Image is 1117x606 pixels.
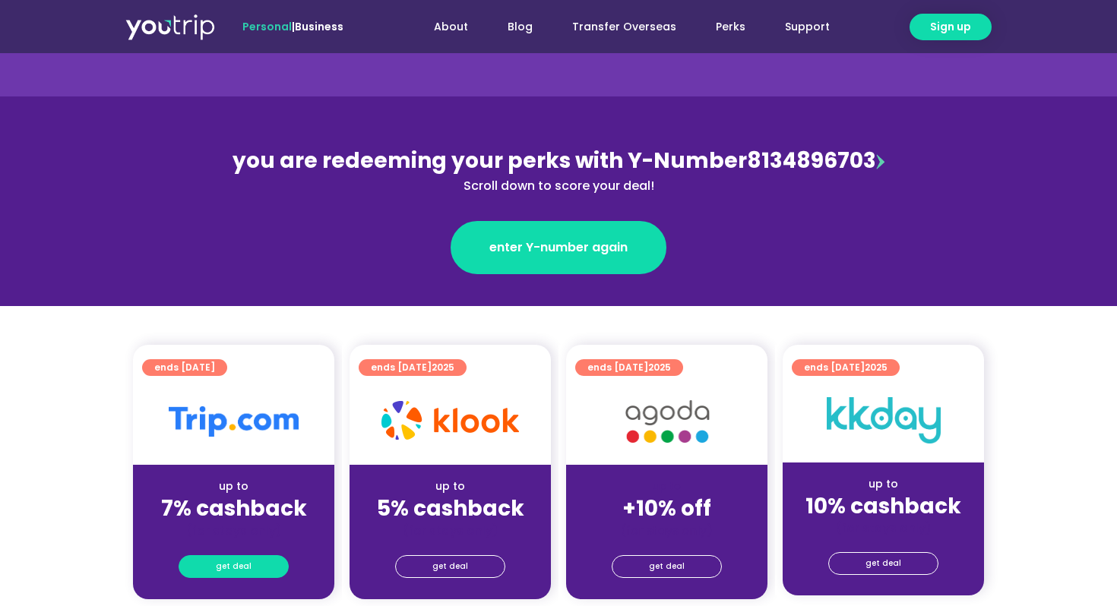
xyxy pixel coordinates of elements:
div: 8134896703 [229,145,888,195]
span: get deal [865,553,901,574]
a: Support [765,13,850,41]
a: Blog [488,13,552,41]
a: get deal [179,555,289,578]
a: enter Y-number again [451,221,666,274]
span: enter Y-number again [489,238,628,257]
a: get deal [612,555,722,578]
div: (for stays only) [795,520,972,536]
span: 2025 [865,361,888,374]
span: you are redeeming your perks with Y-Number [233,146,747,175]
span: get deal [216,556,252,577]
a: ends [DATE]2025 [359,359,467,376]
a: ends [DATE] [142,359,227,376]
a: Transfer Overseas [552,13,696,41]
span: ends [DATE] [371,359,454,376]
span: ends [DATE] [154,359,215,376]
span: Personal [242,19,292,34]
span: | [242,19,343,34]
div: up to [795,476,972,492]
strong: 5% cashback [377,494,524,523]
span: 2025 [432,361,454,374]
div: (for stays only) [578,522,755,538]
a: get deal [828,552,938,575]
span: get deal [432,556,468,577]
span: 2025 [648,361,671,374]
span: ends [DATE] [804,359,888,376]
a: Business [295,19,343,34]
a: get deal [395,555,505,578]
span: Sign up [930,19,971,35]
a: Perks [696,13,765,41]
a: Sign up [910,14,992,40]
div: (for stays only) [362,522,539,538]
a: ends [DATE]2025 [792,359,900,376]
strong: +10% off [622,494,711,523]
span: get deal [649,556,685,577]
strong: 7% cashback [161,494,307,523]
span: ends [DATE] [587,359,671,376]
div: Scroll down to score your deal! [229,177,888,195]
a: About [414,13,488,41]
a: ends [DATE]2025 [575,359,683,376]
div: up to [145,478,322,494]
div: (for stays only) [145,522,322,538]
nav: Menu [384,13,850,41]
div: up to [362,478,539,494]
strong: 10% cashback [805,491,961,521]
span: up to [653,478,681,494]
